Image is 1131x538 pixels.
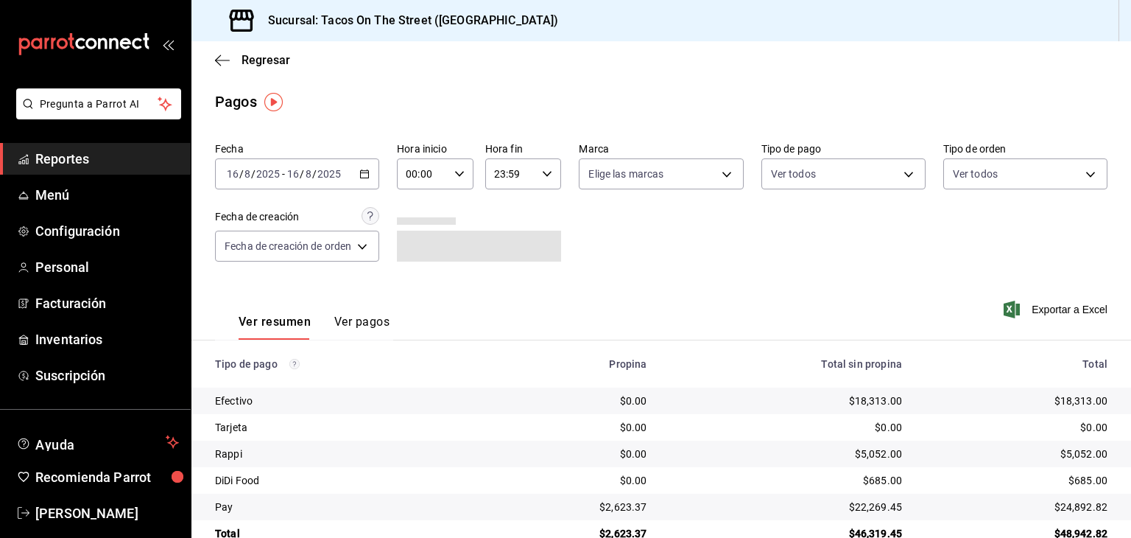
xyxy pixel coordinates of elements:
[334,315,390,340] button: Ver pagos
[215,91,257,113] div: Pagos
[215,209,299,225] div: Fecha de creación
[35,467,179,487] span: Recomienda Parrot
[244,168,251,180] input: --
[926,447,1107,461] div: $5,052.00
[215,358,473,370] div: Tipo de pago
[215,53,290,67] button: Regresar
[670,473,902,488] div: $685.00
[761,144,926,154] label: Tipo de pago
[215,394,473,408] div: Efectivo
[239,168,244,180] span: /
[771,167,816,181] span: Ver todos
[670,358,902,370] div: Total sin propina
[497,500,647,514] div: $2,623.37
[40,97,158,112] span: Pregunta a Parrot AI
[215,144,379,154] label: Fecha
[215,447,473,461] div: Rappi
[953,167,998,181] span: Ver todos
[16,88,181,119] button: Pregunta a Parrot AI
[670,394,902,408] div: $18,313.00
[1007,301,1107,318] button: Exportar a Excel
[256,168,281,180] input: ----
[215,473,473,488] div: DiDi Food
[289,359,300,369] svg: Los pagos realizados con Pay y otras terminales son montos brutos.
[251,168,256,180] span: /
[264,93,283,111] img: Tooltip marker
[35,293,179,313] span: Facturación
[497,420,647,435] div: $0.00
[300,168,304,180] span: /
[226,168,239,180] input: --
[497,473,647,488] div: $0.00
[35,433,160,451] span: Ayuda
[35,185,179,205] span: Menú
[305,168,312,180] input: --
[397,144,473,154] label: Hora inicio
[943,144,1107,154] label: Tipo de orden
[35,221,179,241] span: Configuración
[239,315,311,340] button: Ver resumen
[35,257,179,277] span: Personal
[579,144,743,154] label: Marca
[10,107,181,122] a: Pregunta a Parrot AI
[35,149,179,169] span: Reportes
[35,329,179,349] span: Inventarios
[497,358,647,370] div: Propina
[215,420,473,435] div: Tarjeta
[242,53,290,67] span: Regresar
[497,447,647,461] div: $0.00
[282,168,285,180] span: -
[317,168,342,180] input: ----
[239,315,390,340] div: navigation tabs
[670,447,902,461] div: $5,052.00
[286,168,300,180] input: --
[926,473,1107,488] div: $685.00
[162,38,174,50] button: open_drawer_menu
[926,394,1107,408] div: $18,313.00
[215,500,473,514] div: Pay
[588,167,663,181] span: Elige las marcas
[35,503,179,523] span: [PERSON_NAME]
[670,500,902,514] div: $22,269.45
[485,144,562,154] label: Hora fin
[926,420,1107,435] div: $0.00
[926,358,1107,370] div: Total
[670,420,902,435] div: $0.00
[35,366,179,385] span: Suscripción
[225,239,351,254] span: Fecha de creación de orden
[497,394,647,408] div: $0.00
[256,12,558,29] h3: Sucursal: Tacos On The Street ([GEOGRAPHIC_DATA])
[926,500,1107,514] div: $24,892.82
[312,168,317,180] span: /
